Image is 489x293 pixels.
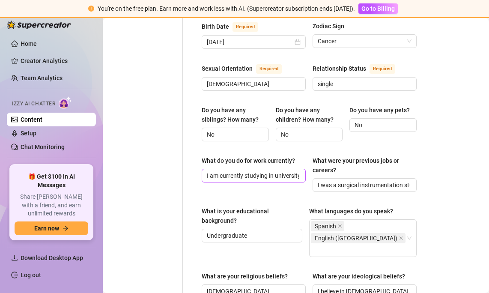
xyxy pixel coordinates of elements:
span: Download Desktop App [21,254,83,261]
span: English (US) [311,233,406,243]
label: What is your educational background? [202,206,302,225]
button: Earn nowarrow-right [15,221,88,235]
span: exclamation-circle [88,6,94,12]
label: Do you have any pets? [349,105,416,115]
div: What were your previous jobs or careers? [313,156,411,175]
label: What languages do you speak? [309,206,399,216]
label: What are your religious beliefs? [202,272,294,281]
span: Share [PERSON_NAME] with a friend, and earn unlimited rewards [15,193,88,218]
input: What do you do for work currently? [207,171,299,180]
a: Go to Billing [358,5,398,12]
button: Go to Billing [358,3,398,14]
div: Relationship Status [313,64,366,73]
div: Do you have any pets? [349,105,410,115]
span: Spanish [315,221,336,231]
div: What is your educational background? [202,206,296,225]
input: Sexual Orientation [207,79,299,89]
span: You're on the free plan. Earn more and work less with AI. (Supercreator subscription ends [DATE]). [98,5,355,12]
label: Sexual Orientation [202,63,291,74]
span: Earn now [34,225,59,232]
div: Do you have any siblings? How many? [202,105,263,124]
a: Setup [21,130,36,137]
span: Required [256,64,282,74]
div: Zodiac Sign [313,21,344,31]
input: What were your previous jobs or careers? [318,180,410,190]
input: Do you have any pets? [355,120,410,130]
input: Do you have any children? How many? [281,130,336,139]
label: Relationship Status [313,63,405,74]
input: Do you have any siblings? How many? [207,130,262,139]
label: What are your ideological beliefs? [313,272,411,281]
input: What is your educational background? [207,231,295,240]
label: What were your previous jobs or careers? [313,156,417,175]
label: What do you do for work currently? [202,156,301,165]
span: close [338,224,342,228]
div: What languages do you speak? [309,206,393,216]
input: Relationship Status [318,79,410,89]
input: What languages do you speak? [311,245,313,255]
span: download [11,254,18,261]
label: Birth Date [202,21,268,32]
a: Log out [21,272,41,278]
img: logo-BBDzfeDw.svg [7,21,71,29]
div: Do you have any children? How many? [276,105,337,124]
a: Team Analytics [21,75,63,81]
label: Do you have any siblings? How many? [202,105,269,124]
span: Spanish [311,221,344,231]
span: close [399,236,403,240]
input: Birth Date [207,37,293,47]
img: AI Chatter [59,96,72,109]
label: Zodiac Sign [313,21,350,31]
div: What are your religious beliefs? [202,272,288,281]
span: Cancer [318,35,411,48]
div: What are your ideological beliefs? [313,272,405,281]
a: Creator Analytics [21,54,89,68]
span: English ([GEOGRAPHIC_DATA]) [315,233,397,243]
div: What do you do for work currently? [202,156,295,165]
div: Birth Date [202,22,229,31]
a: Chat Monitoring [21,144,65,150]
a: Content [21,116,42,123]
span: Go to Billing [361,5,395,12]
span: arrow-right [63,225,69,231]
span: Required [233,22,258,32]
span: Required [370,64,395,74]
span: Izzy AI Chatter [12,100,55,108]
label: Do you have any children? How many? [276,105,343,124]
div: Sexual Orientation [202,64,253,73]
a: Home [21,40,37,47]
span: 🎁 Get $100 in AI Messages [15,173,88,189]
